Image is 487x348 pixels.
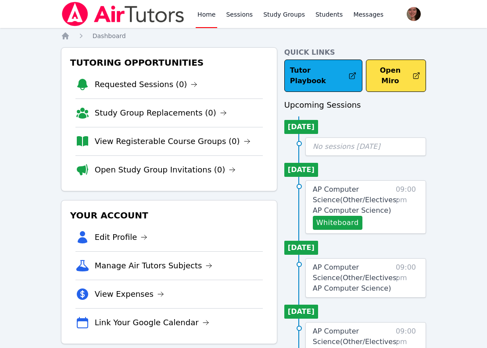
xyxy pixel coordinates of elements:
h3: Upcoming Sessions [284,99,426,111]
a: Tutor Playbook [284,60,362,92]
a: AP Computer Science(Other/Electives: AP Computer Science) [313,184,399,216]
nav: Breadcrumb [61,32,426,40]
li: [DATE] [284,163,318,177]
span: AP Computer Science ( Other/Electives: AP Computer Science ) [313,263,399,292]
span: AP Computer Science ( Other/Electives: AP Computer Science ) [313,185,399,214]
a: View Registerable Course Groups (0) [95,135,251,148]
span: 09:00 pm [396,262,419,294]
a: Dashboard [93,32,126,40]
h4: Quick Links [284,47,426,58]
button: Whiteboard [313,216,362,230]
a: Link Your Google Calendar [95,316,209,329]
span: No sessions [DATE] [313,142,380,151]
span: Messages [353,10,383,19]
h3: Tutoring Opportunities [68,55,270,70]
h3: Your Account [68,207,270,223]
a: AP Computer Science(Other/Electives: AP Computer Science) [313,262,399,294]
img: Air Tutors [61,2,185,26]
li: [DATE] [284,305,318,319]
a: Requested Sessions (0) [95,78,198,91]
a: Manage Air Tutors Subjects [95,260,213,272]
span: 09:00 pm [396,184,419,230]
button: Open Miro [366,60,426,92]
span: Dashboard [93,32,126,39]
a: View Expenses [95,288,164,300]
a: Open Study Group Invitations (0) [95,164,236,176]
li: [DATE] [284,120,318,134]
a: Edit Profile [95,231,148,243]
li: [DATE] [284,241,318,255]
a: Study Group Replacements (0) [95,107,227,119]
